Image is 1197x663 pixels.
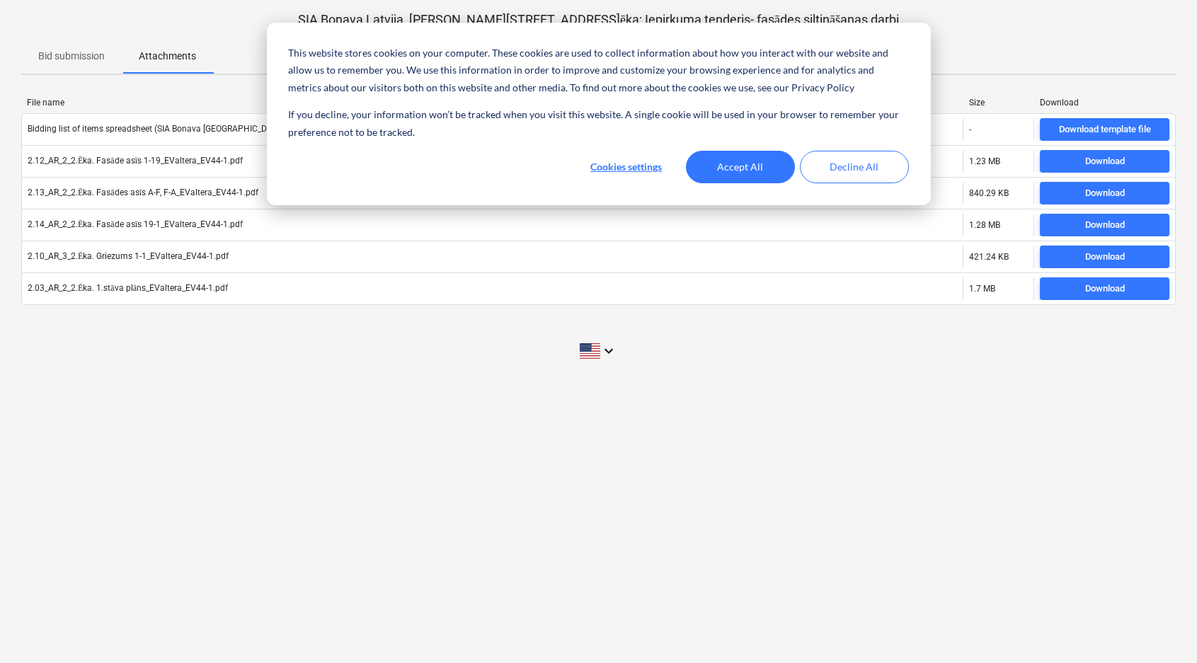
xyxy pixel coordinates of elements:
p: SIA Bonava Latvija, [PERSON_NAME][STREET_ADDRESS]ēka; Iepirkuma tenderis- fasādes siltināšanas darbi [21,11,1176,28]
div: File name [27,98,958,108]
div: 1.23 MB [969,156,1000,166]
div: 2.12_AR_2_2.Ēka. Fasāde asīs 1-19_EValtera_EV44-1.pdf [28,156,243,166]
p: Attachments [139,49,196,64]
button: Download [1040,214,1169,236]
div: 2.03_AR_2_2.Ēka. 1.stāva plāns_EValtera_EV44-1.pdf [28,283,228,294]
button: Download [1040,182,1169,204]
p: Bid submission [38,49,105,64]
div: Download [1085,281,1125,297]
button: Download template file [1040,118,1169,141]
div: Download [1085,185,1125,202]
div: 1.28 MB [969,220,1000,230]
button: Download [1040,150,1169,173]
div: Size [969,98,1029,108]
button: Download [1040,277,1169,300]
button: Download [1040,246,1169,268]
div: Download [1085,249,1125,265]
button: Accept All [686,151,795,183]
div: 2.13_AR_2_2.Ēka. Fasādes asīs A-F, F-A_EValtera_EV44-1.pdf [28,188,258,198]
div: Cookie banner [267,23,931,205]
div: 840.29 KB [969,188,1009,198]
button: Decline All [800,151,909,183]
i: keyboard_arrow_down [600,342,617,359]
div: - [969,125,971,134]
div: Download template file [1059,122,1151,138]
button: Cookies settings [572,151,681,183]
p: This website stores cookies on your computer. These cookies are used to collect information about... [288,45,908,97]
div: 2.14_AR_2_2.Ēka. Fasāde asīs 19-1_EValtera_EV44-1.pdf [28,219,243,230]
div: Download [1085,154,1125,170]
div: Download [1040,98,1170,108]
p: If you decline, your information won’t be tracked when you visit this website. A single cookie wi... [288,106,908,141]
div: Bidding list of items spreadsheet (SIA Bonava [GEOGRAPHIC_DATA], [PERSON_NAME][STREET_ADDRESS]ēka... [28,124,637,134]
div: 421.24 KB [969,252,1009,262]
div: Download [1085,217,1125,234]
div: 2.10_AR_3_2.Ēka. Griezums 1-1_EValtera_EV44-1.pdf [28,251,229,262]
div: 1.7 MB [969,284,995,294]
